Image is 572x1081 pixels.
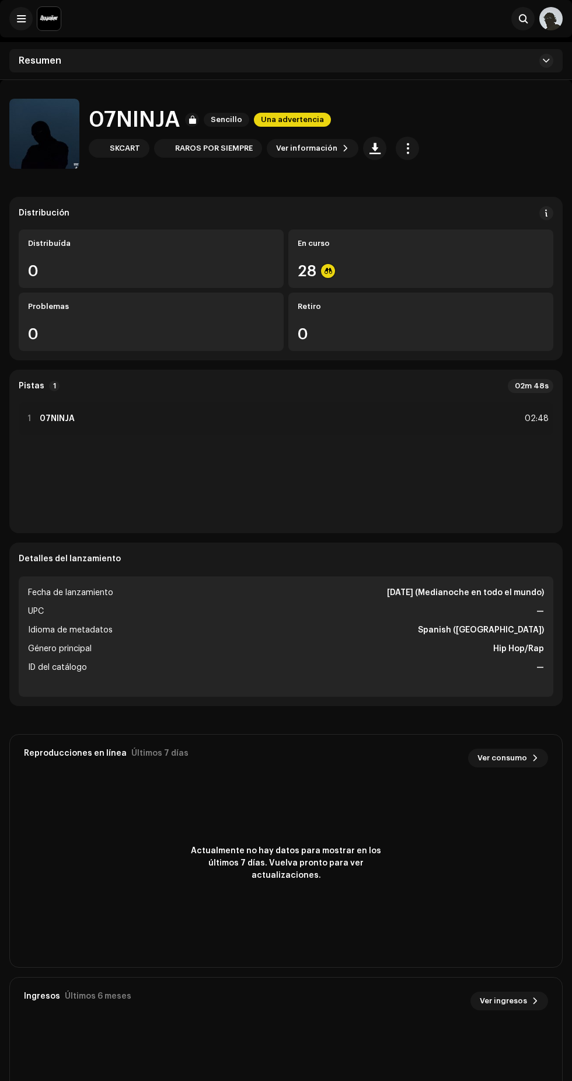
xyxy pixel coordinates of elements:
button: Ver información [267,139,358,158]
strong: — [536,661,544,675]
strong: 07NINJA [40,414,75,423]
span: Actualmente no hay datos para mostrar en los últimos 7 días. Vuelva pronto para ver actualizaciones. [181,845,391,882]
img: 2808a333-d226-42ef-a420-ac7f6d1faa7e [9,99,79,169]
span: Una advertencia [254,113,331,127]
img: ed756c74-01e9-49c0-965c-4396312ad3c3 [539,7,563,30]
div: Distribución [19,208,69,218]
button: Ver ingresos [470,992,548,1010]
span: Fecha de lanzamiento [28,586,113,600]
div: Últimos 7 días [131,749,189,758]
strong: Detalles del lanzamiento [19,554,121,564]
strong: Spanish ([GEOGRAPHIC_DATA]) [418,623,544,637]
span: Ver información [276,137,337,160]
strong: [DATE] (Medianoche en todo el mundo) [387,586,544,600]
div: 02:48 [523,412,549,426]
p-badge: 1 [49,381,60,391]
img: 476bd516-d769-4fa2-b7e6-36993c452934 [91,141,105,155]
div: SKCART [110,144,140,153]
div: Reproducciones en línea [24,749,127,758]
span: Ver consumo [477,746,527,770]
div: Retiro [298,302,544,311]
div: Problemas [28,302,274,311]
div: 02m 48s [508,379,553,393]
span: Género principal [28,642,92,656]
span: UPC [28,604,44,618]
h1: 07NINJA [89,107,180,132]
div: RAROS POR SIEMPRE [175,144,253,153]
img: 10370c6a-d0e2-4592-b8a2-38f444b0ca44 [37,7,61,30]
span: Idioma de metadatos [28,623,113,637]
div: En curso [298,239,544,248]
strong: Pistas [19,381,44,391]
div: Distribuída [28,239,274,248]
span: Sencillo [204,113,249,127]
button: Ver consumo [468,749,548,767]
div: Ingresos [24,992,60,1001]
strong: — [536,604,544,618]
img: 9ff846f5-ab7e-4b57-9d95-b44ae8b18234 [156,141,170,155]
span: ID del catálogo [28,661,87,675]
strong: Hip Hop/Rap [493,642,544,656]
span: Ver ingresos [480,989,527,1013]
span: Resumen [19,56,61,65]
div: Últimos 6 meses [65,992,131,1001]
